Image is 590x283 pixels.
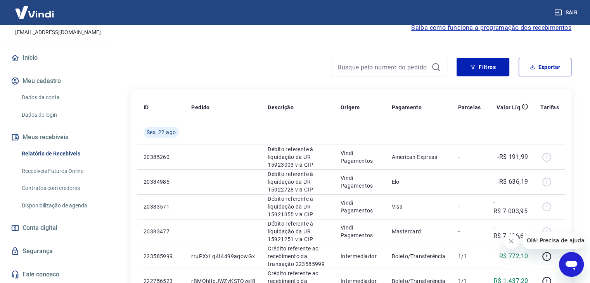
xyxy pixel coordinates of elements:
a: Disponibilização de agenda [19,198,107,214]
button: Sair [553,5,581,20]
p: Débito referente à liquidação da UR 15921355 via CIP [268,195,328,218]
a: Saiba como funciona a programação dos recebimentos [411,23,571,33]
img: Vindi [9,0,60,24]
p: - [458,228,481,235]
a: Contratos com credores [19,180,107,196]
p: Mastercard [392,228,446,235]
a: Relatório de Recebíveis [19,146,107,162]
iframe: Botão para abrir a janela de mensagens [559,252,584,277]
p: -R$ 7.436,65 [493,222,528,241]
p: - [458,203,481,211]
p: Pedido [191,104,209,111]
p: Intermediador [341,252,379,260]
p: American Express [392,153,446,161]
p: -R$ 7.003,95 [493,197,528,216]
p: Valor Líq. [497,104,522,111]
a: Fale conosco [9,266,107,283]
p: Parcelas [458,104,481,111]
p: rruPXxLg4t4499aqowGx [191,252,255,260]
a: Recebíveis Futuros Online [19,163,107,179]
span: Olá! Precisa de ajuda? [5,5,65,12]
p: Débito referente à liquidação da UR 15922728 via CIP [268,170,328,193]
p: 20384985 [144,178,179,186]
p: Vindi Pagamentos [341,199,379,214]
p: Vindi Pagamentos [341,149,379,165]
a: Início [9,49,107,66]
a: Segurança [9,243,107,260]
p: - [458,178,481,186]
p: -R$ 191,99 [497,152,528,162]
p: Crédito referente ao recebimento da transação 223585999 [268,245,328,268]
p: Origem [341,104,360,111]
p: Pagamento [392,104,422,111]
input: Busque pelo número do pedido [337,61,428,73]
p: ID [144,104,149,111]
p: Vindi Pagamentos [341,224,379,239]
span: Sex, 22 ago [147,128,176,136]
p: - [458,153,481,161]
p: Débito referente à liquidação da UR 15923003 via CIP [268,145,328,169]
p: Visa [392,203,446,211]
iframe: Mensagem da empresa [522,232,584,249]
a: Conta digital [9,219,107,236]
p: 20385260 [144,153,179,161]
p: 20383571 [144,203,179,211]
p: Débito referente à liquidação da UR 15921251 via CIP [268,220,328,243]
p: 223585999 [144,252,179,260]
p: R$ 772,10 [499,252,528,261]
p: Descrição [268,104,294,111]
button: Exportar [519,58,571,76]
p: Elo [392,178,446,186]
button: Filtros [457,58,509,76]
button: Meus recebíveis [9,129,107,146]
p: Boleto/Transferência [392,252,446,260]
span: Conta digital [22,223,57,233]
button: Meu cadastro [9,72,107,90]
p: -R$ 636,19 [497,177,528,186]
p: [EMAIL_ADDRESS][DOMAIN_NAME] [15,28,101,36]
a: Dados de login [19,107,107,123]
p: [PERSON_NAME] [27,17,89,25]
a: Dados da conta [19,90,107,105]
p: Vindi Pagamentos [341,174,379,190]
p: Tarifas [540,104,559,111]
p: 1/1 [458,252,481,260]
iframe: Fechar mensagem [503,233,519,249]
p: 20383477 [144,228,179,235]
